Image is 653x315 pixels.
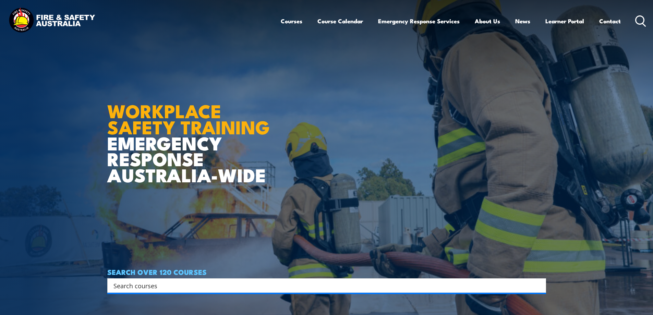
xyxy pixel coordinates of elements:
[115,281,532,290] form: Search form
[113,280,531,291] input: Search input
[107,268,546,276] h4: SEARCH OVER 120 COURSES
[515,12,530,30] a: News
[545,12,584,30] a: Learner Portal
[534,281,544,290] button: Search magnifier button
[107,85,275,183] h1: EMERGENCY RESPONSE AUSTRALIA-WIDE
[475,12,500,30] a: About Us
[107,96,270,141] strong: WORKPLACE SAFETY TRAINING
[317,12,363,30] a: Course Calendar
[378,12,460,30] a: Emergency Response Services
[599,12,621,30] a: Contact
[281,12,302,30] a: Courses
